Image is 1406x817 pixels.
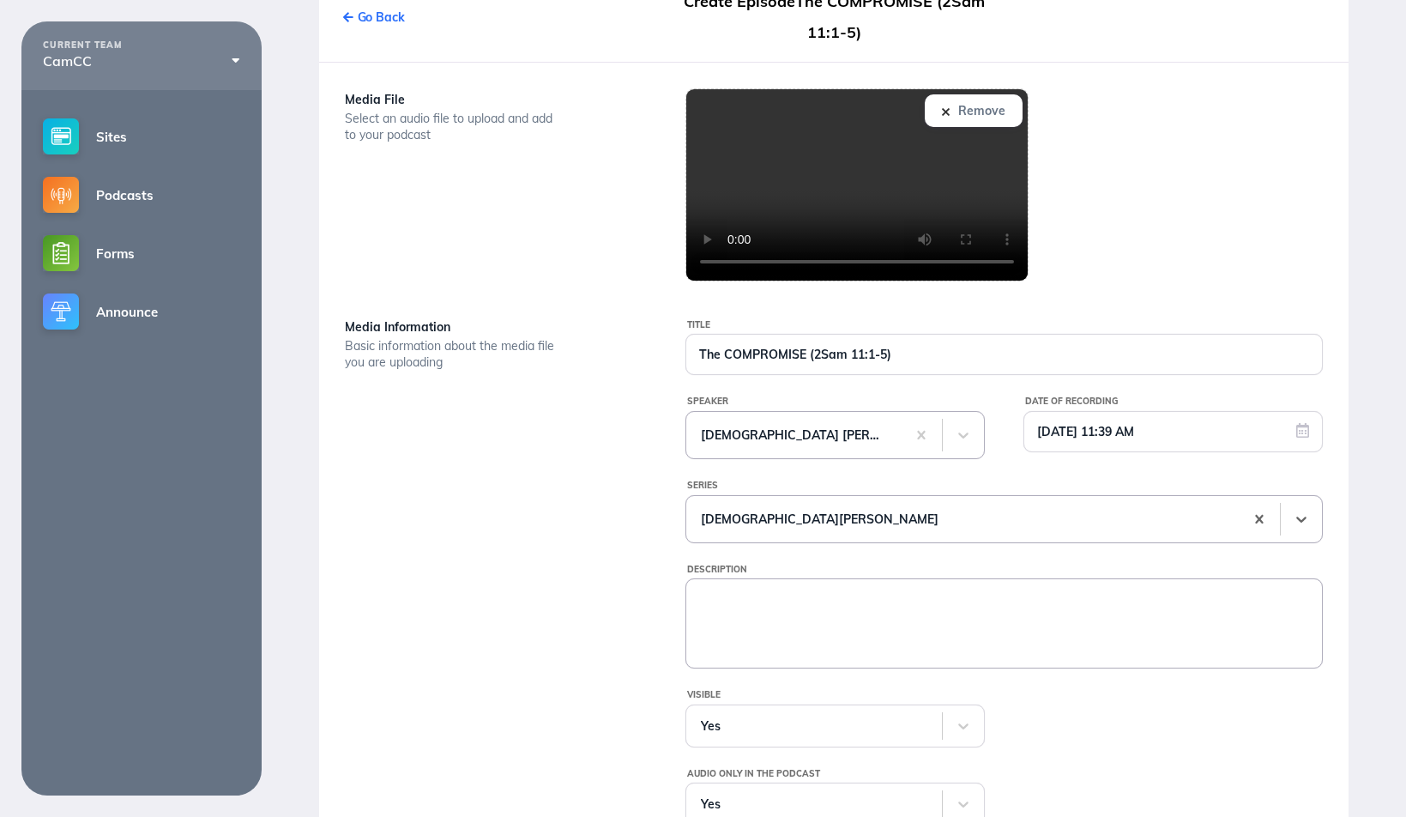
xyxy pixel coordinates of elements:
div: Description [687,560,1324,579]
a: Announce [21,282,262,341]
div: CamCC [43,53,240,69]
div: Yes [701,797,928,811]
div: Speaker [687,392,986,411]
a: Go Back [343,9,405,25]
a: Forms [21,224,262,282]
div: Title [687,316,1324,335]
button: Remove [925,94,1022,127]
img: icon-close-x-dark@2x.png [942,108,950,116]
div: Select an audio file to upload and add to your podcast [345,111,559,143]
div: Media File [345,88,643,111]
div: Media Information [345,316,643,338]
div: Visible [687,686,986,705]
div: Audio Only in the Podcast [687,765,986,784]
div: CURRENT TEAM [43,40,240,51]
div: Date of Recording [1025,392,1324,411]
img: forms-small@2x.png [43,235,79,271]
img: announce-small@2x.png [43,294,79,330]
div: Basic information about the media file you are uploading [345,338,559,371]
a: Sites [21,107,262,166]
a: Podcasts [21,166,262,224]
input: New Episode Title [686,335,1323,374]
div: Series [687,476,1324,495]
img: sites-small@2x.png [43,118,79,154]
img: podcasts-small@2x.png [43,177,79,213]
div: Yes [701,719,928,733]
